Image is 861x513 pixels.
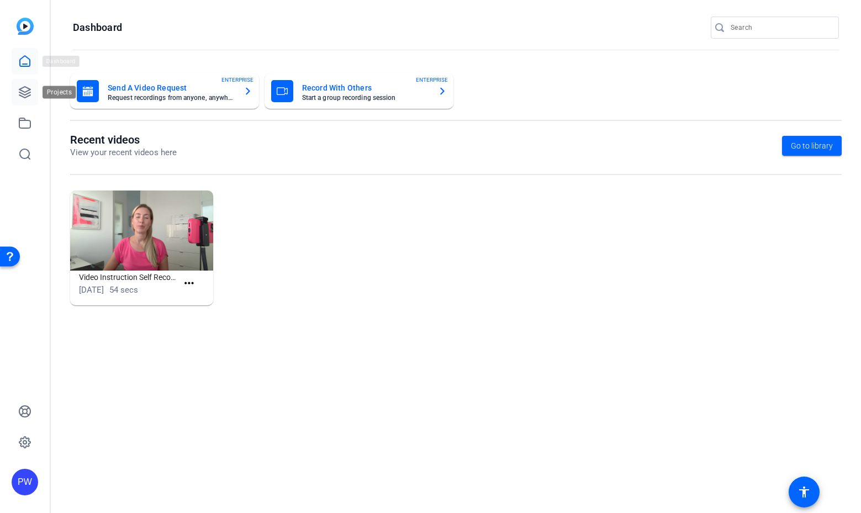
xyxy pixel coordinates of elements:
span: 54 secs [109,285,138,295]
mat-card-title: Record With Others [302,81,429,94]
span: ENTERPRISE [416,76,448,84]
button: Send A Video RequestRequest recordings from anyone, anywhereENTERPRISE [70,73,259,109]
mat-card-subtitle: Request recordings from anyone, anywhere [108,94,235,101]
mat-icon: more_horiz [182,277,196,290]
img: blue-gradient.svg [17,18,34,35]
span: [DATE] [79,285,104,295]
button: Record With OthersStart a group recording sessionENTERPRISE [265,73,453,109]
img: Video Instruction Self Recording [70,191,213,271]
span: ENTERPRISE [221,76,253,84]
h1: Dashboard [73,21,122,34]
a: Go to library [782,136,842,156]
h1: Video Instruction Self Recording [79,271,178,284]
div: PW [12,469,38,495]
mat-card-title: Send A Video Request [108,81,235,94]
mat-icon: accessibility [797,485,811,499]
h1: Recent videos [70,133,177,146]
input: Search [731,21,830,34]
span: Go to library [791,140,833,152]
mat-card-subtitle: Start a group recording session [302,94,429,101]
div: Projects [43,86,77,99]
p: View your recent videos here [70,146,177,159]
